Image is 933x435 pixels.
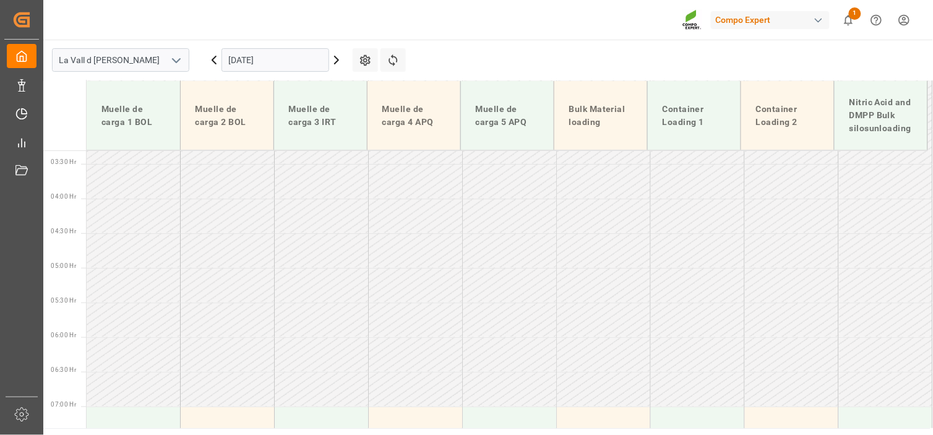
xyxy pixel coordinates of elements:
[51,401,76,408] span: 07:00 Hr
[284,98,357,134] div: Muelle de carga 3 IRT
[658,98,731,134] div: Container Loading 1
[711,8,835,32] button: Compo Expert
[845,91,918,140] div: Nitric Acid and DMPP Bulk silosunloading
[51,193,76,200] span: 04:00 Hr
[751,98,824,134] div: Container Loading 2
[377,98,450,134] div: Muelle de carga 4 APQ
[52,48,189,72] input: Type to search/select
[51,366,76,373] span: 06:30 Hr
[51,228,76,235] span: 04:30 Hr
[51,332,76,338] span: 06:00 Hr
[862,6,890,34] button: Help Center
[849,7,861,20] span: 1
[191,98,264,134] div: Muelle de carga 2 BOL
[221,48,329,72] input: DD.MM.YYYY
[564,98,637,134] div: Bulk Material loading
[471,98,544,134] div: Muelle de carga 5 APQ
[682,9,702,31] img: Screenshot%202023-09-29%20at%2010.02.21.png_1712312052.png
[51,262,76,269] span: 05:00 Hr
[711,11,830,29] div: Compo Expert
[835,6,862,34] button: show 1 new notifications
[51,297,76,304] span: 05:30 Hr
[97,98,170,134] div: Muelle de carga 1 BOL
[51,158,76,165] span: 03:30 Hr
[166,51,185,70] button: open menu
